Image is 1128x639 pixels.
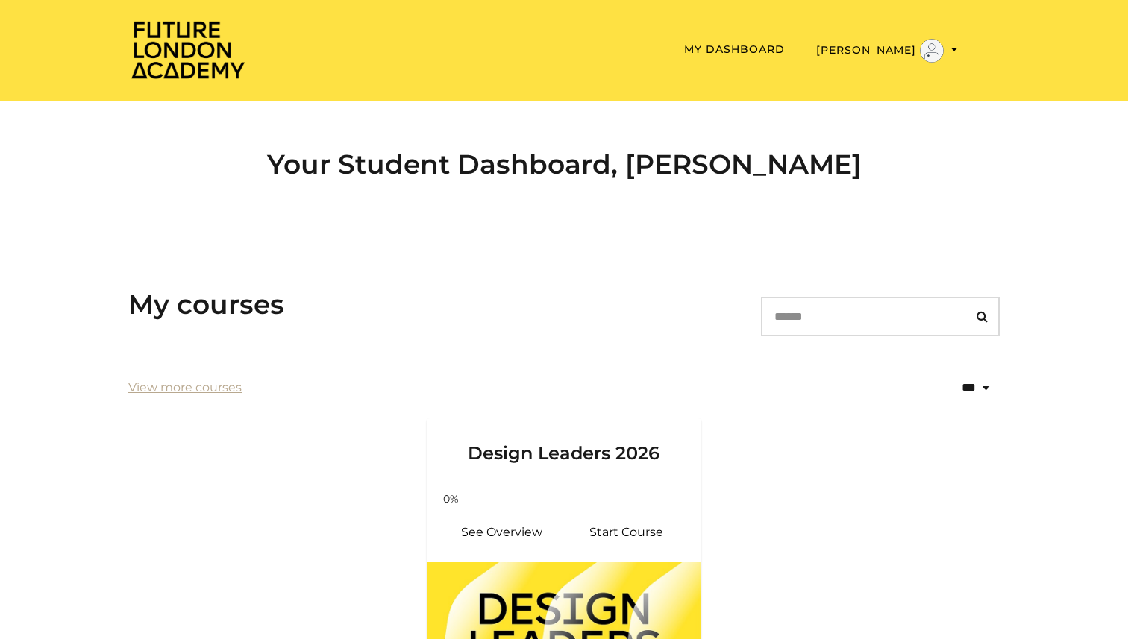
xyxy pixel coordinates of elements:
[128,148,1000,180] h2: Your Student Dashboard, [PERSON_NAME]
[812,38,962,63] button: Toggle menu
[445,418,683,465] h3: Design Leaders 2026
[684,43,785,56] a: My Dashboard
[128,289,284,321] h3: My courses
[128,19,248,80] img: Home Page
[564,514,689,550] a: Design Leaders 2026: Resume Course
[897,368,1000,407] select: status
[128,379,242,397] a: View more courses
[439,514,564,550] a: Design Leaders 2026: See Overview
[433,491,469,507] span: 0%
[427,418,701,482] a: Design Leaders 2026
